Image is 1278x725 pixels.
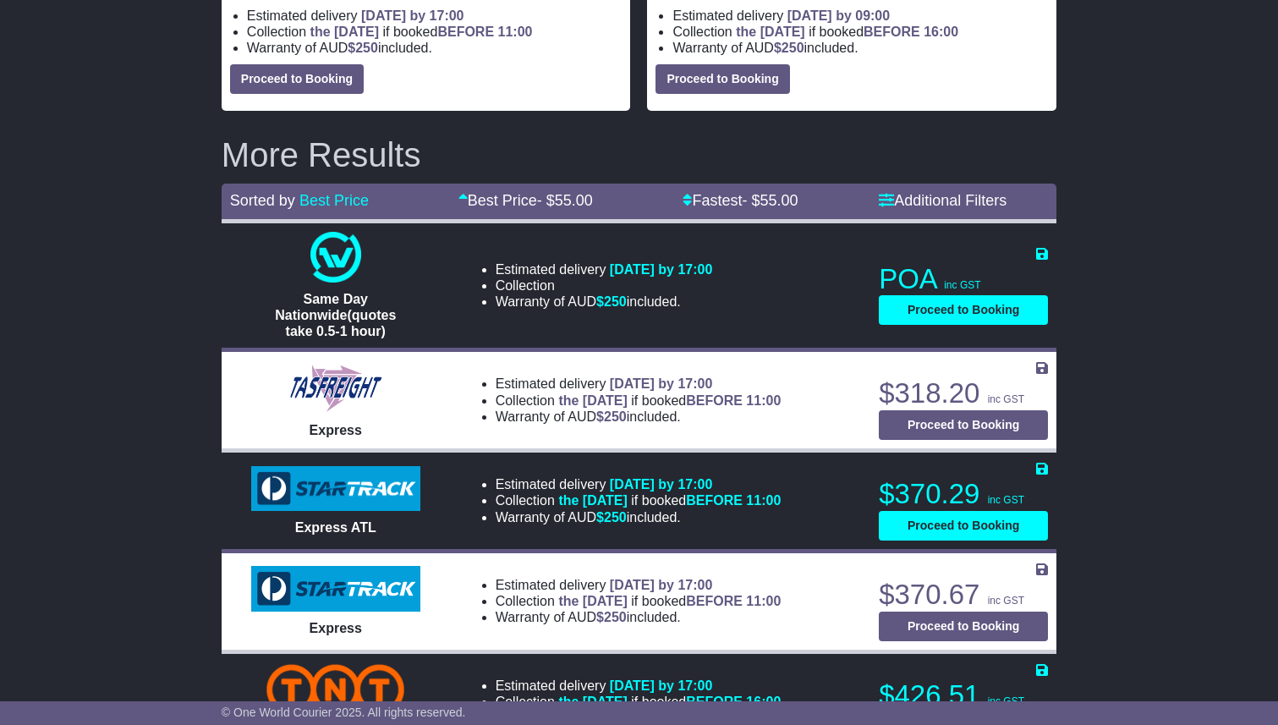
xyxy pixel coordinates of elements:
span: the [DATE] [558,493,627,508]
span: if booked [558,594,781,608]
p: $370.67 [879,578,1048,612]
li: Collection [496,277,713,294]
span: the [DATE] [558,393,627,408]
span: [DATE] by 17:00 [610,578,713,592]
span: Express [310,423,362,437]
span: 16:00 [746,695,781,709]
span: the [DATE] [558,695,627,709]
span: if booked [558,695,781,709]
div: Domain: [DOMAIN_NAME] [44,44,186,58]
a: Best Price- $55.00 [458,192,593,209]
span: inc GST [988,695,1024,707]
span: $ [774,41,804,55]
span: $ [596,294,627,309]
span: 11:00 [498,25,533,39]
li: Collection [672,24,1048,40]
button: Proceed to Booking [879,295,1048,325]
li: Warranty of AUD included. [672,40,1048,56]
button: Proceed to Booking [230,64,364,94]
li: Collection [496,694,782,710]
p: POA [879,262,1048,296]
span: 11:00 [746,493,781,508]
span: 11:00 [746,393,781,408]
img: tab_keywords_by_traffic_grey.svg [171,98,184,112]
span: BEFORE [437,25,494,39]
span: BEFORE [686,493,743,508]
span: BEFORE [686,695,743,709]
span: 250 [604,610,627,624]
div: Keywords by Traffic [189,100,279,111]
li: Warranty of AUD included. [496,294,713,310]
img: Tasfreight: Express [288,363,384,414]
span: 250 [782,41,804,55]
li: Warranty of AUD included. [247,40,623,56]
span: [DATE] by 17:00 [610,477,713,492]
img: StarTrack: Express ATL [251,466,420,512]
span: [DATE] by 17:00 [361,8,464,23]
span: 55.00 [760,192,798,209]
span: Express ATL [295,520,376,535]
span: inc GST [988,595,1024,607]
span: Same Day Nationwide(quotes take 0.5-1 hour) [275,292,396,338]
span: the [DATE] [558,594,627,608]
li: Estimated delivery [496,261,713,277]
img: One World Courier: Same Day Nationwide(quotes take 0.5-1 hour) [310,232,361,283]
a: Best Price [299,192,369,209]
li: Collection [496,593,782,609]
span: the [DATE] [736,25,804,39]
img: TNT Domestic: Road Express [266,664,404,715]
button: Proceed to Booking [655,64,789,94]
li: Collection [496,393,782,409]
span: - $ [537,192,593,209]
a: Fastest- $55.00 [683,192,798,209]
span: if booked [310,25,533,39]
span: 11:00 [746,594,781,608]
li: Warranty of AUD included. [496,609,782,625]
span: $ [596,510,627,525]
span: [DATE] by 09:00 [787,8,891,23]
div: Domain Overview [68,100,151,111]
button: Proceed to Booking [879,612,1048,641]
p: $370.29 [879,477,1048,511]
span: BEFORE [686,594,743,608]
span: inc GST [944,279,980,291]
span: the [DATE] [310,25,379,39]
span: 250 [355,41,378,55]
span: Sorted by [230,192,295,209]
span: 250 [604,510,627,525]
li: Warranty of AUD included. [496,509,782,525]
li: Warranty of AUD included. [496,409,782,425]
span: inc GST [988,494,1024,506]
span: if booked [736,25,958,39]
span: $ [596,610,627,624]
span: - $ [742,192,798,209]
a: Additional Filters [879,192,1006,209]
li: Collection [247,24,623,40]
img: tab_domain_overview_orange.svg [49,98,63,112]
li: Estimated delivery [496,678,782,694]
span: 250 [604,294,627,309]
li: Collection [496,492,782,508]
h2: More Results [222,136,1056,173]
span: 250 [604,409,627,424]
span: 55.00 [555,192,593,209]
span: © One World Courier 2025. All rights reserved. [222,706,466,719]
li: Estimated delivery [496,577,782,593]
img: StarTrack: Express [251,566,420,612]
img: website_grey.svg [27,44,41,58]
button: Proceed to Booking [879,511,1048,541]
img: logo_orange.svg [27,27,41,41]
span: BEFORE [686,393,743,408]
button: Proceed to Booking [879,410,1048,440]
span: BEFORE [864,25,920,39]
span: if booked [558,493,781,508]
span: [DATE] by 17:00 [610,262,713,277]
span: 16:00 [924,25,958,39]
div: v 4.0.25 [47,27,83,41]
span: if booked [558,393,781,408]
li: Estimated delivery [496,476,782,492]
span: inc GST [988,393,1024,405]
li: Estimated delivery [247,8,623,24]
span: $ [596,409,627,424]
span: Express [310,621,362,635]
